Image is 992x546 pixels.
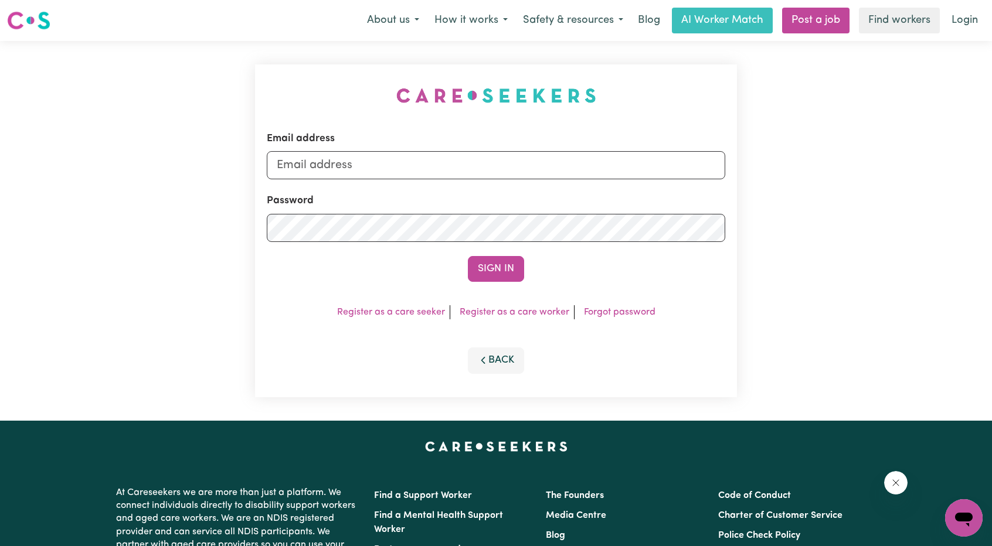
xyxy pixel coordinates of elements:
button: Sign In [468,256,524,282]
a: Code of Conduct [718,491,791,500]
a: Charter of Customer Service [718,511,842,520]
a: Blog [631,8,667,33]
a: Careseekers logo [7,7,50,34]
input: Email address [267,151,725,179]
a: Find a Mental Health Support Worker [374,511,503,534]
button: Back [468,347,524,373]
iframe: Close message [884,471,908,494]
button: Safety & resources [515,8,631,33]
a: Register as a care worker [460,308,569,317]
button: About us [359,8,427,33]
a: Police Check Policy [718,531,800,540]
a: Register as a care seeker [337,308,445,317]
a: Media Centre [546,511,606,520]
a: Blog [546,531,565,540]
a: Find workers [859,8,940,33]
a: Post a job [782,8,850,33]
label: Email address [267,131,335,146]
a: AI Worker Match [672,8,773,33]
label: Password [267,193,314,209]
a: The Founders [546,491,604,500]
a: Forgot password [584,308,655,317]
a: Careseekers home page [425,442,568,451]
button: How it works [427,8,515,33]
a: Login [945,8,985,33]
img: Careseekers logo [7,10,50,31]
iframe: Button to launch messaging window [945,499,983,537]
span: Need any help? [7,8,71,18]
a: Find a Support Worker [374,491,472,500]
